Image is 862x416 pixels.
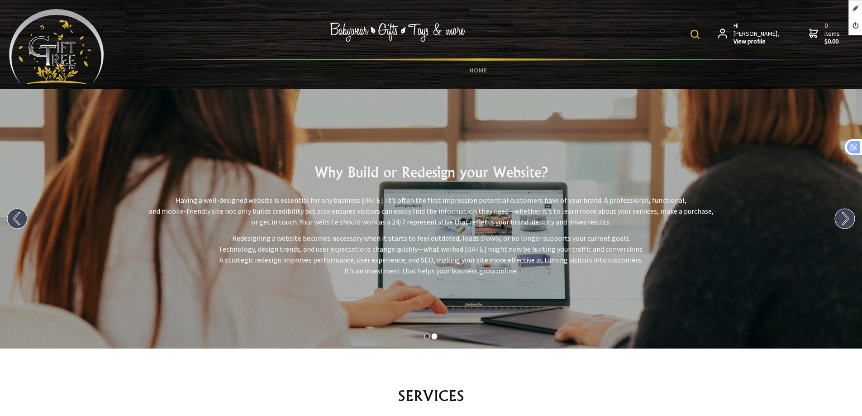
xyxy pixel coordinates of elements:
a: 0 items$0.00 [809,22,842,46]
p: Having a well-designed website is essential for any business [DATE]. It’s often the first impress... [7,195,855,227]
a: HOME [126,61,832,80]
img: product search [691,30,700,39]
strong: $0.00 [824,38,842,46]
h2: Why Build or Redesign your Website? [7,161,855,183]
strong: View profile [733,38,780,46]
a: Hi [PERSON_NAME],View profile [718,22,780,46]
p: Redesigning a website becomes necessary when it starts to feel outdated, loads slowly, or no long... [7,233,855,276]
h2: SERVICES [163,385,699,406]
img: Babyware - Gifts - Toys and more... [9,9,104,84]
span: Hi [PERSON_NAME], [733,22,780,46]
img: Babywear - Gifts - Toys & more [329,23,465,42]
span: 0 items [824,21,842,46]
